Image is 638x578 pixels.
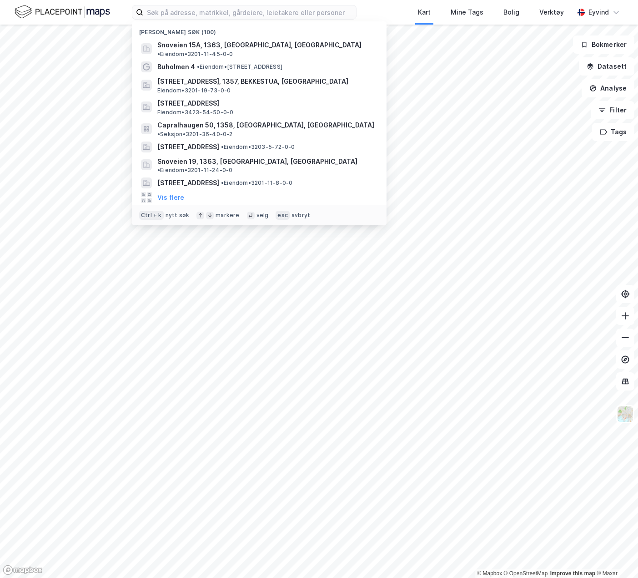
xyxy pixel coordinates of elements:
span: [STREET_ADDRESS] [157,177,219,188]
a: OpenStreetMap [504,570,548,577]
input: Søk på adresse, matrikkel, gårdeiere, leietakere eller personer [143,5,356,19]
div: esc [276,211,290,220]
button: Analyse [582,79,634,97]
a: Improve this map [550,570,595,577]
div: Mine Tags [451,7,483,18]
span: • [221,143,224,150]
div: markere [216,212,239,219]
span: Buholmen 4 [157,61,195,72]
span: Capralhaugen 50, 1358, [GEOGRAPHIC_DATA], [GEOGRAPHIC_DATA] [157,120,374,131]
div: nytt søk [166,212,190,219]
div: Kontrollprogram for chat [593,534,638,578]
div: Bolig [503,7,519,18]
span: [STREET_ADDRESS] [157,98,376,109]
span: Eiendom • 3201-11-24-0-0 [157,167,233,174]
a: Mapbox [477,570,502,577]
span: Snoveien 19, 1363, [GEOGRAPHIC_DATA], [GEOGRAPHIC_DATA] [157,156,357,167]
button: Datasett [579,57,634,76]
span: • [157,51,160,57]
span: • [157,131,160,137]
div: velg [256,212,269,219]
span: Seksjon • 3201-36-40-0-2 [157,131,233,138]
iframe: Chat Widget [593,534,638,578]
div: avbryt [291,212,310,219]
span: Eiendom • 3201-11-45-0-0 [157,51,233,58]
div: Ctrl + k [139,211,164,220]
span: Eiendom • 3201-19-73-0-0 [157,87,231,94]
a: Mapbox homepage [3,565,43,575]
div: Eyvind [588,7,609,18]
img: Z [617,406,634,423]
span: • [221,179,224,186]
div: [PERSON_NAME] søk (100) [132,21,387,38]
button: Tags [592,123,634,141]
span: Eiendom • 3201-11-8-0-0 [221,179,292,187]
span: Eiendom • 3423-54-50-0-0 [157,109,233,116]
span: Eiendom • 3203-5-72-0-0 [221,143,295,151]
div: Verktøy [539,7,564,18]
span: • [157,167,160,173]
span: [STREET_ADDRESS] [157,142,219,152]
span: Snoveien 15A, 1363, [GEOGRAPHIC_DATA], [GEOGRAPHIC_DATA] [157,40,362,51]
button: Vis flere [157,192,184,203]
span: • [197,63,200,70]
span: [STREET_ADDRESS], 1357, BEKKESTUA, [GEOGRAPHIC_DATA] [157,76,376,87]
div: Kart [418,7,431,18]
span: Eiendom • [STREET_ADDRESS] [197,63,282,71]
button: Bokmerker [573,35,634,54]
button: Filter [591,101,634,119]
img: logo.f888ab2527a4732fd821a326f86c7f29.svg [15,4,110,20]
